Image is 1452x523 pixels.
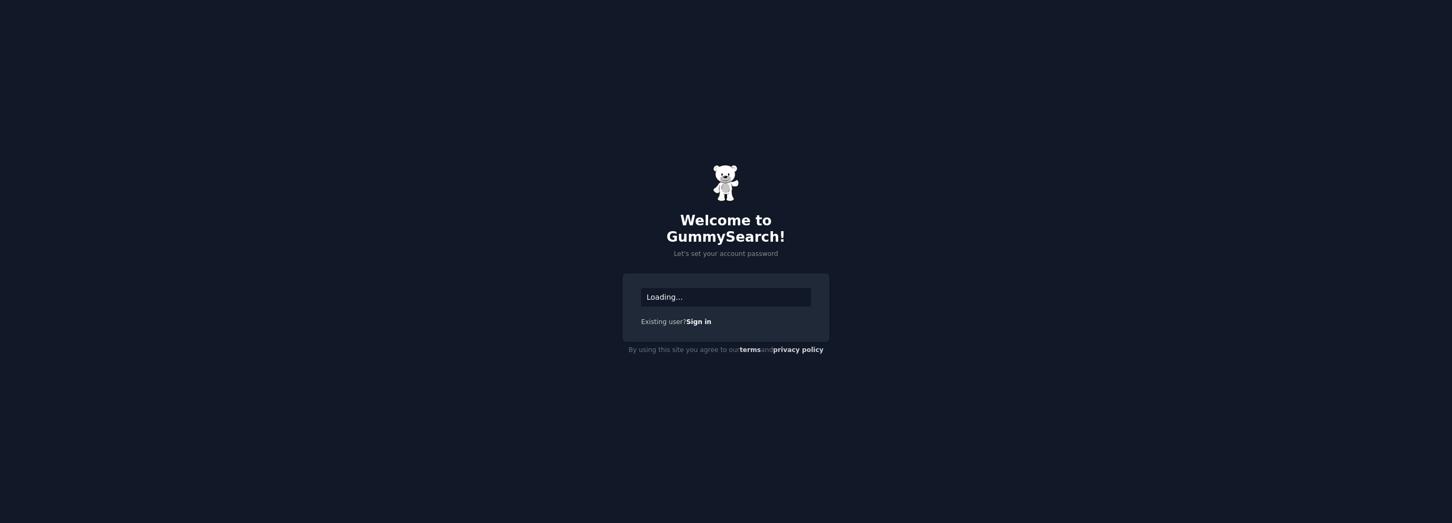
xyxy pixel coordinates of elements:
p: Let's set your account password [623,250,829,259]
span: Existing user? [641,318,686,326]
h2: Welcome to GummySearch! [623,213,829,246]
a: terms [740,346,761,354]
img: Gummy Bear [713,165,739,202]
div: By using this site you agree to our and [623,342,829,359]
a: Sign in [686,318,712,326]
a: privacy policy [773,346,824,354]
div: Loading... [641,288,811,307]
